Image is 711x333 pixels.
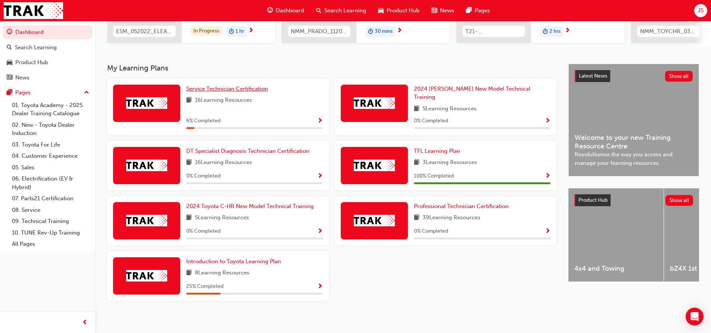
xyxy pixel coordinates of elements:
[4,2,63,19] img: Trak
[195,158,252,167] span: 16 Learning Resources
[7,29,12,36] span: guage-icon
[9,193,92,204] a: 07. Parts21 Certification
[694,4,707,17] button: JS
[84,88,89,98] span: up-icon
[9,100,92,119] a: 01. Toyota Academy - 2025 Dealer Training Catalogue
[310,3,372,18] a: search-iconSearch Learning
[82,318,88,327] span: prev-icon
[186,203,314,210] span: 2024 Toyota C-HR New Model Technical Training
[324,6,366,15] span: Search Learning
[9,204,92,216] a: 08. Service
[475,6,490,15] span: Pages
[414,147,463,155] a: TFL Learning Plan
[186,117,221,125] span: 6 % Completed
[397,28,402,34] span: next-icon
[317,283,323,290] span: Show Progress
[7,89,12,96] span: pages-icon
[414,104,420,114] span: book-icon
[414,85,551,101] a: 2024 [PERSON_NAME] New Model Technical Training
[9,150,92,162] a: 04. Customer Experience
[186,96,192,105] span: book-icon
[414,202,512,211] a: Professional Technician Certification
[236,27,244,36] span: 1 hr
[317,116,323,126] button: Show Progress
[3,86,92,100] button: Pages
[368,27,373,37] span: duration-icon
[317,173,323,180] span: Show Progress
[291,27,347,36] span: NMM_PRADO_112024_MODULE_1
[440,6,454,15] span: News
[186,158,192,167] span: book-icon
[665,195,693,206] button: Show all
[9,227,92,239] a: 10. TUNE Rev-Up Training
[414,85,530,101] span: 2024 [PERSON_NAME] New Model Technical Training
[575,133,693,150] span: Welcome to your new Training Resource Centre
[317,118,323,125] span: Show Progress
[9,139,92,151] a: 03. Toyota For Life
[7,59,12,66] span: car-icon
[186,148,309,154] span: DT Specialist Diagnosis Technician Certification
[186,147,312,155] a: DT Specialist Diagnosis Technician Certification
[460,3,496,18] a: pages-iconPages
[425,3,460,18] a: news-iconNews
[276,6,304,15] span: Dashboard
[3,25,92,39] a: Dashboard
[186,268,192,278] span: book-icon
[15,88,31,97] div: Pages
[317,282,323,291] button: Show Progress
[186,282,224,291] span: 25 % Completed
[575,70,693,82] a: Latest NewsShow all
[372,3,425,18] a: car-iconProduct Hub
[186,257,284,266] a: Introduction to Toyota Learning Plan
[15,73,29,82] div: News
[549,27,561,36] span: 2 hrs
[3,41,92,54] a: Search Learning
[126,160,167,171] img: Trak
[9,162,92,173] a: 05. Sales
[640,27,697,36] span: NMM_TOYCHR_032024_MODULE_1
[186,85,268,92] span: Service Technician Certification
[466,6,472,15] span: pages-icon
[15,58,48,67] div: Product Hub
[195,96,252,105] span: 16 Learning Resources
[317,228,323,235] span: Show Progress
[579,197,608,203] span: Product Hub
[414,148,460,154] span: TFL Learning Plan
[354,160,395,171] img: Trak
[9,119,92,139] a: 02. New - Toyota Dealer Induction
[261,3,310,18] a: guage-iconDashboard
[195,268,249,278] span: 8 Learning Resources
[186,85,271,93] a: Service Technician Certification
[686,308,704,326] div: Open Intercom Messenger
[186,202,317,211] a: 2024 Toyota C-HR New Model Technical Training
[665,71,693,82] button: Show all
[431,6,437,15] span: news-icon
[3,24,92,86] button: DashboardSearch LearningProduct HubNews
[107,64,556,72] h3: My Learning Plans
[414,203,509,210] span: Professional Technician Certification
[186,172,221,180] span: 0 % Completed
[354,215,395,226] img: Trak
[414,213,420,223] span: book-icon
[3,56,92,69] a: Product Hub
[195,213,249,223] span: 5 Learning Resources
[574,194,693,206] a: Product HubShow all
[126,270,167,282] img: Trak
[126,215,167,226] img: Trak
[414,227,448,236] span: 0 % Completed
[414,158,420,167] span: book-icon
[354,97,395,109] img: Trak
[465,27,522,36] span: T21-FOD_HVIS_PREREQ
[9,238,92,250] a: All Pages
[9,216,92,227] a: 09. Technical Training
[267,6,273,15] span: guage-icon
[574,264,658,273] span: 4x4 and Towing
[545,227,551,236] button: Show Progress
[15,43,57,52] div: Search Learning
[7,44,12,51] span: search-icon
[186,258,281,265] span: Introduction to Toyota Learning Plan
[9,173,92,193] a: 06. Electrification (EV & Hybrid)
[378,6,384,15] span: car-icon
